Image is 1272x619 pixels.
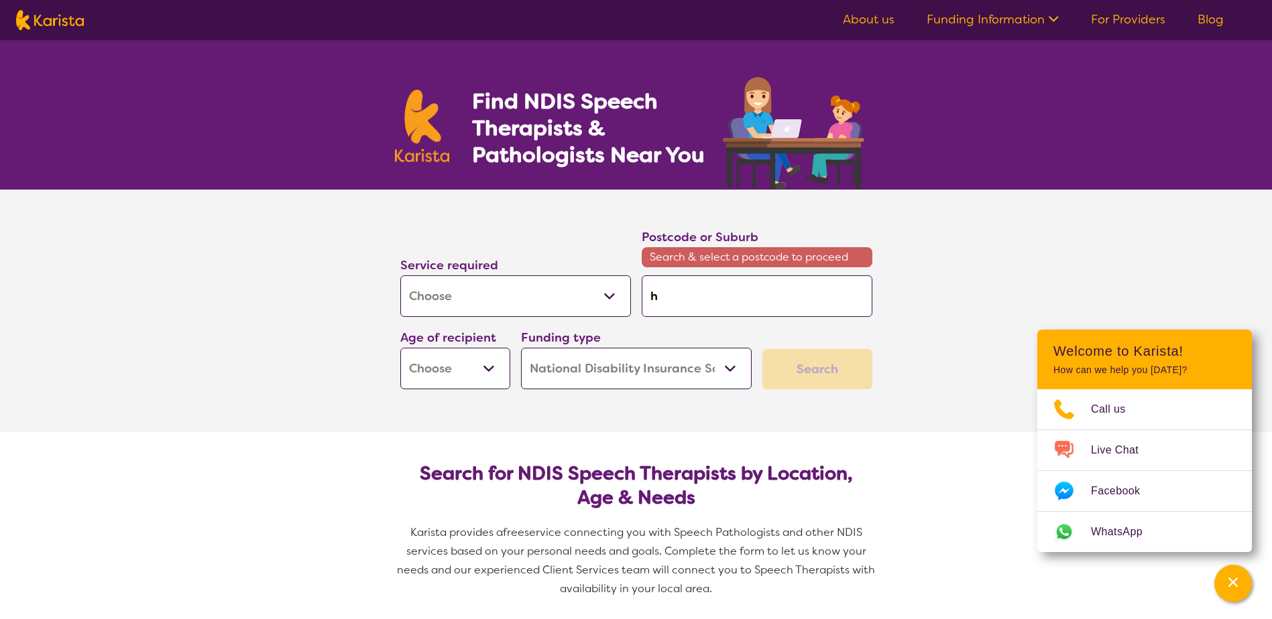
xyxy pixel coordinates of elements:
button: Channel Menu [1214,565,1252,602]
a: For Providers [1091,11,1165,27]
span: WhatsApp [1091,522,1159,542]
h2: Welcome to Karista! [1053,343,1236,359]
a: Web link opens in a new tab. [1037,512,1252,552]
a: About us [843,11,894,27]
img: Karista logo [395,90,450,162]
span: Live Chat [1091,440,1155,460]
label: Postcode or Suburb [642,229,758,245]
span: free [503,525,524,539]
p: How can we help you [DATE]? [1053,364,1236,376]
input: Type [642,275,872,317]
span: Facebook [1091,481,1156,501]
span: Call us [1091,399,1142,419]
span: Karista provides a [410,525,503,539]
div: Channel Menu [1037,330,1252,552]
h1: Find NDIS Speech Therapists & Pathologists Near You [472,88,720,168]
label: Service required [400,257,498,273]
h2: Search for NDIS Speech Therapists by Location, Age & Needs [411,462,862,510]
img: Karista logo [16,10,84,30]
span: service connecting you with Speech Pathologists and other NDIS services based on your personal ne... [397,525,878,596]
ul: Choose channel [1037,389,1252,552]
a: Blog [1198,11,1224,27]
img: speech-therapy [712,72,878,190]
a: Funding Information [927,11,1059,27]
label: Age of recipient [400,330,496,346]
label: Funding type [521,330,601,346]
span: Search & select a postcode to proceed [642,247,872,267]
